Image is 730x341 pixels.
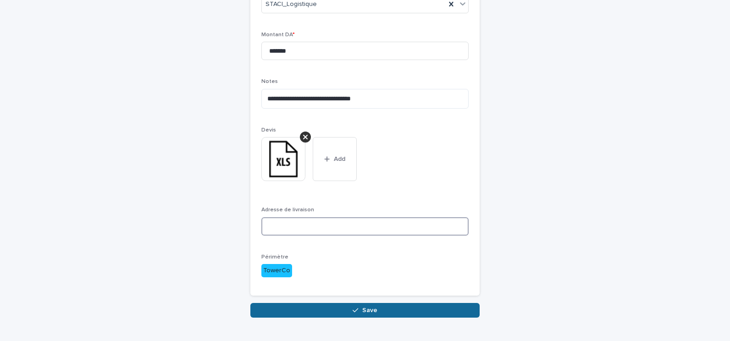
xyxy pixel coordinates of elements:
button: Save [250,303,480,318]
span: Devis [261,127,276,133]
span: Add [334,156,345,162]
span: Notes [261,79,278,84]
div: TowerCo [261,264,292,277]
button: Add [313,137,357,181]
span: Adresse de livraison [261,207,314,213]
span: Périmètre [261,254,288,260]
span: Montant DA [261,32,295,38]
span: Save [362,307,377,313]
